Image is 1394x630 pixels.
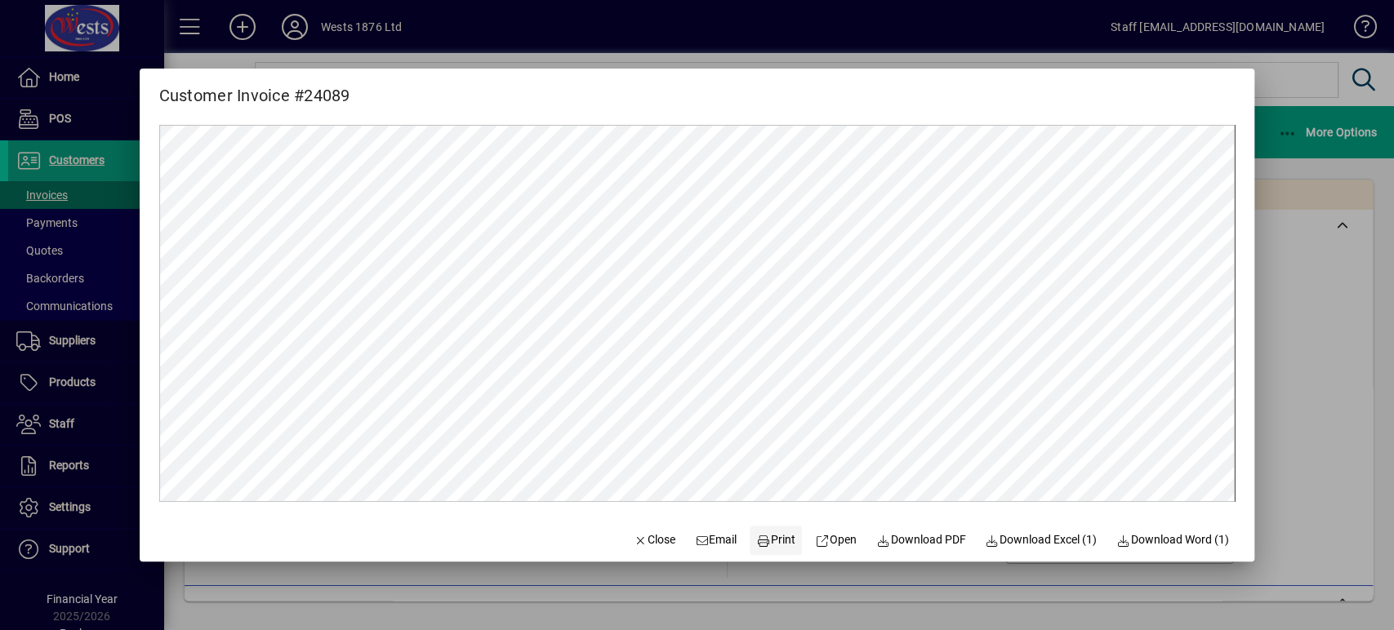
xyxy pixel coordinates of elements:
button: Close [626,526,682,555]
span: Close [633,531,675,548]
a: Download PDF [870,526,973,555]
span: Download Word (1) [1116,531,1229,548]
a: Open [808,526,863,555]
button: Print [750,526,802,555]
button: Download Excel (1) [978,526,1103,555]
span: Email [695,531,737,548]
span: Open [815,531,857,548]
button: Email [688,526,744,555]
span: Download Excel (1) [985,531,1097,548]
h2: Customer Invoice #24089 [140,69,370,109]
span: Print [757,531,796,548]
button: Download Word (1) [1110,526,1236,555]
span: Download PDF [876,531,966,548]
